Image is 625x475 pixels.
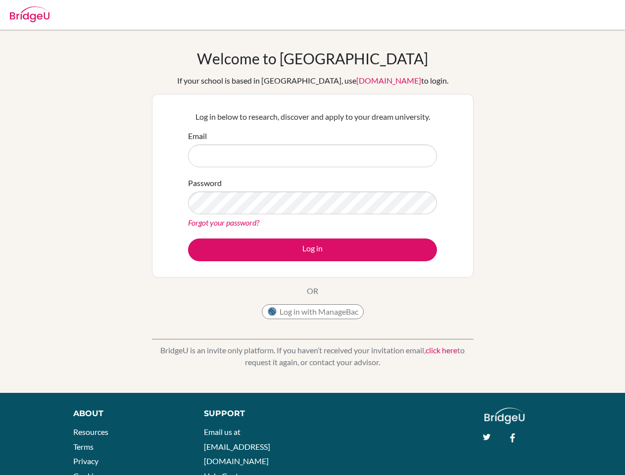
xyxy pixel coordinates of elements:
[73,442,94,451] a: Terms
[152,344,474,368] p: BridgeU is an invite only platform. If you haven’t received your invitation email, to request it ...
[204,427,270,466] a: Email us at [EMAIL_ADDRESS][DOMAIN_NAME]
[188,238,437,261] button: Log in
[188,111,437,123] p: Log in below to research, discover and apply to your dream university.
[426,345,457,355] a: click here
[10,6,49,22] img: Bridge-U
[197,49,428,67] h1: Welcome to [GEOGRAPHIC_DATA]
[188,130,207,142] label: Email
[307,285,318,297] p: OR
[204,408,303,420] div: Support
[73,408,182,420] div: About
[188,218,259,227] a: Forgot your password?
[188,177,222,189] label: Password
[73,427,108,436] a: Resources
[262,304,364,319] button: Log in with ManageBac
[73,456,98,466] a: Privacy
[177,75,448,87] div: If your school is based in [GEOGRAPHIC_DATA], use to login.
[356,76,421,85] a: [DOMAIN_NAME]
[484,408,525,424] img: logo_white@2x-f4f0deed5e89b7ecb1c2cc34c3e3d731f90f0f143d5ea2071677605dd97b5244.png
